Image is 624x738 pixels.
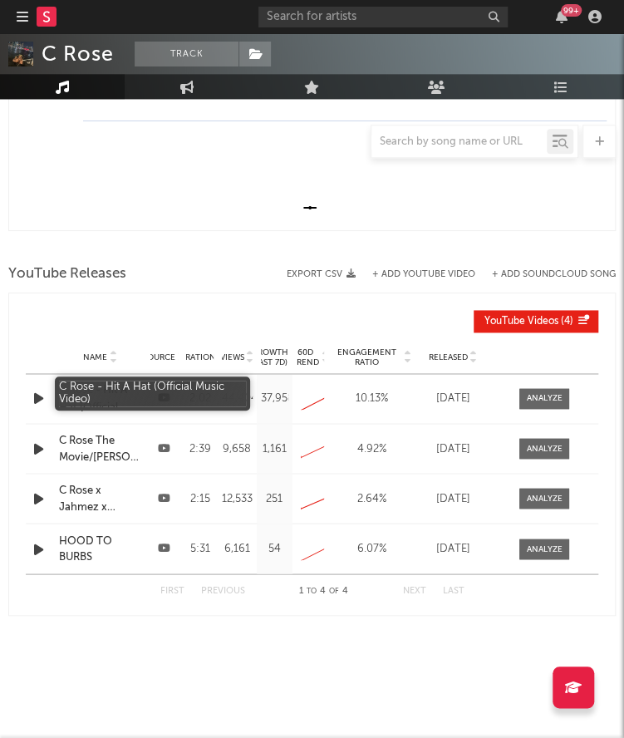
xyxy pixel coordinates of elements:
[372,270,475,279] button: + Add YouTube Video
[292,347,319,367] span: 60D Trend
[307,587,317,594] span: to
[332,440,411,457] div: 4.92 %
[222,540,253,557] div: 6,161
[222,490,253,507] div: 12,533
[420,440,486,457] div: [DATE]
[160,586,184,595] button: First
[135,42,238,66] button: Track
[59,432,142,465] a: C Rose The Movie/[PERSON_NAME] The Sequel (Official Music Video)
[287,269,356,279] button: Export CSV
[201,586,245,595] button: Previous
[261,540,288,557] div: 54
[222,391,253,407] div: 44,404
[42,42,114,66] div: C Rose
[59,533,142,565] a: HOOD TO BURBS
[261,490,288,507] div: 251
[443,586,464,595] button: Last
[59,382,142,415] a: C Rose - Hit A Hat (Official Music Video)
[143,352,175,362] span: Source
[371,135,547,149] input: Search by song name or URL
[186,540,214,557] div: 5:31
[356,270,475,279] div: + Add YouTube Video
[561,4,582,17] div: 99 +
[332,347,401,367] span: Engagement Ratio
[403,586,426,595] button: Next
[8,264,126,284] span: YouTube Releases
[332,490,411,507] div: 2.64 %
[556,10,567,23] button: 99+
[222,440,253,457] div: 9,658
[474,310,598,332] button: YouTube Videos(4)
[420,391,486,407] div: [DATE]
[420,490,486,507] div: [DATE]
[258,7,508,27] input: Search for artists
[428,352,467,362] span: Released
[174,352,216,362] span: Duration
[261,391,288,407] div: 37,958
[332,540,411,557] div: 6.07 %
[186,440,214,457] div: 2:39
[251,357,288,367] p: (Last 7d)
[83,352,107,362] span: Name
[475,270,616,279] button: + Add SoundCloud Song
[332,391,411,407] div: 10.13 %
[220,352,244,362] span: Views
[492,270,616,279] button: + Add SoundCloud Song
[329,587,339,594] span: of
[484,317,573,327] span: ( 4 )
[261,440,288,457] div: 1,161
[251,347,288,357] p: Growth
[278,581,370,601] div: 1 4 4
[420,540,486,557] div: [DATE]
[186,391,214,407] div: 2:02
[59,482,142,514] a: C Rose x Jahmez x 7600Hothead - No Sleep(Official Music Video)
[186,490,214,507] div: 2:15
[484,317,558,327] span: YouTube Videos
